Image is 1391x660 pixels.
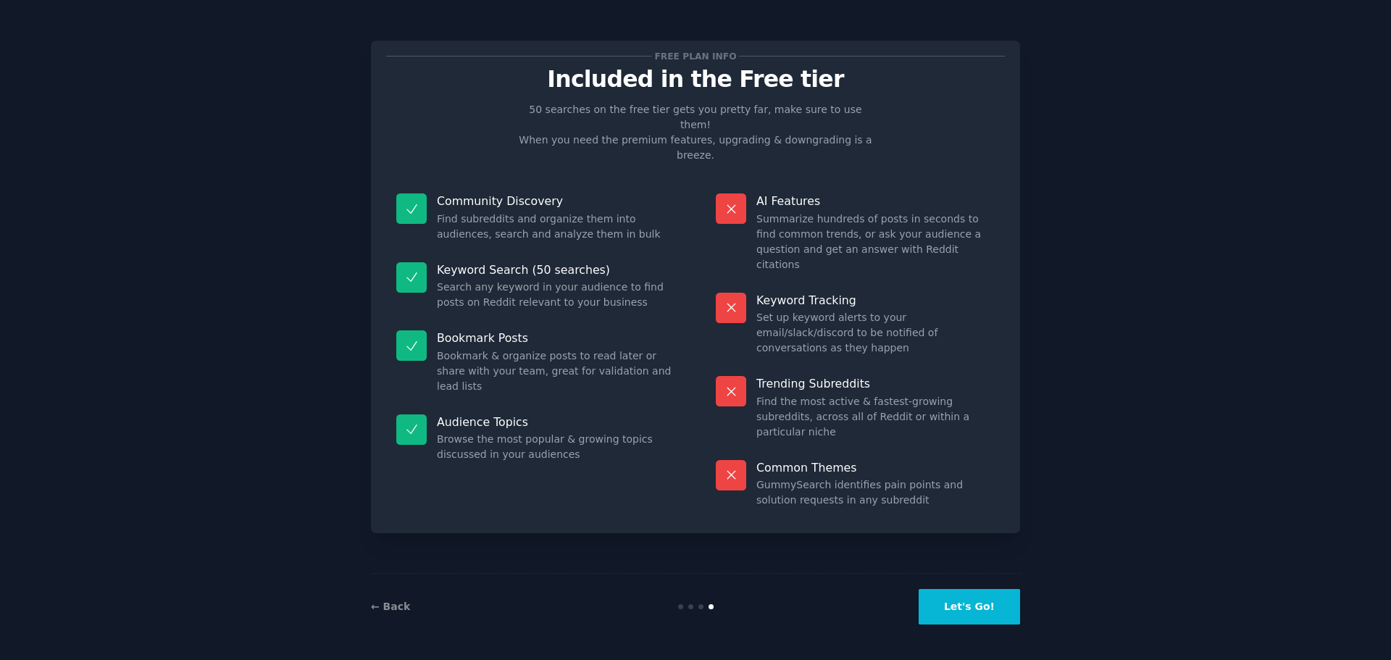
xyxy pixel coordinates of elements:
p: Included in the Free tier [386,67,1005,92]
a: ← Back [371,601,410,612]
dd: Bookmark & organize posts to read later or share with your team, great for validation and lead lists [437,348,675,394]
p: Bookmark Posts [437,330,675,346]
p: Audience Topics [437,414,675,430]
dd: Find subreddits and organize them into audiences, search and analyze them in bulk [437,212,675,242]
dd: Set up keyword alerts to your email/slack/discord to be notified of conversations as they happen [756,310,995,356]
p: Common Themes [756,460,995,475]
dd: GummySearch identifies pain points and solution requests in any subreddit [756,477,995,508]
span: Free plan info [652,49,739,64]
p: Trending Subreddits [756,376,995,391]
button: Let's Go! [919,589,1020,625]
p: 50 searches on the free tier gets you pretty far, make sure to use them! When you need the premiu... [513,102,878,163]
dd: Browse the most popular & growing topics discussed in your audiences [437,432,675,462]
dd: Summarize hundreds of posts in seconds to find common trends, or ask your audience a question and... [756,212,995,272]
p: Community Discovery [437,193,675,209]
p: Keyword Search (50 searches) [437,262,675,277]
dd: Find the most active & fastest-growing subreddits, across all of Reddit or within a particular niche [756,394,995,440]
p: Keyword Tracking [756,293,995,308]
p: AI Features [756,193,995,209]
dd: Search any keyword in your audience to find posts on Reddit relevant to your business [437,280,675,310]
